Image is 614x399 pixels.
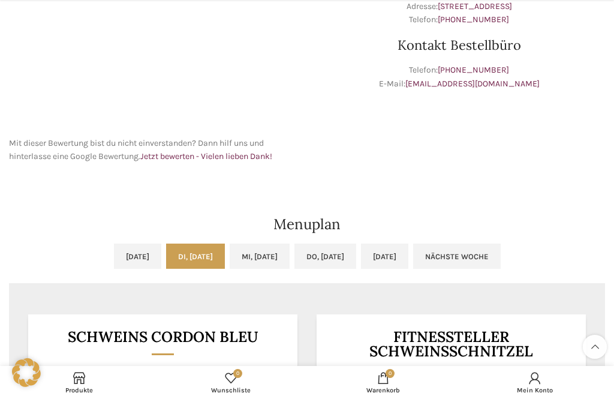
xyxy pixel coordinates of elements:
[166,244,225,269] a: Di, [DATE]
[9,386,149,394] span: Produkte
[155,369,308,396] a: 0 Wunschliste
[9,137,301,164] p: Mit dieser Bewertung bist du nicht einverstanden? Dann hilf uns und hinterlasse eine Google Bewer...
[583,335,607,359] a: Scroll to top button
[9,217,605,232] h2: Menuplan
[43,329,283,344] h3: SCHWEINS CORDON BLEU
[361,244,408,269] a: [DATE]
[332,329,571,359] h3: Fitnessteller Schweinsschnitzel
[3,369,155,396] a: Produkte
[307,369,459,396] div: My cart
[313,38,605,52] h3: Kontakt Bestellbüro
[438,1,512,11] a: [STREET_ADDRESS]
[307,369,459,396] a: 0 Warenkorb
[140,151,272,161] a: Jetzt bewerten - Vielen lieben Dank!
[313,386,453,394] span: Warenkorb
[155,369,308,396] div: Meine Wunschliste
[438,65,509,75] a: [PHONE_NUMBER]
[294,244,356,269] a: Do, [DATE]
[43,365,283,388] p: an einem [DEMOGRAPHIC_DATA], dazu Bratkartoffeln
[313,64,605,91] p: Telefon: E-Mail:
[114,244,161,269] a: [DATE]
[459,369,612,396] a: Mein Konto
[405,79,540,89] a: [EMAIL_ADDRESS][DOMAIN_NAME]
[413,244,501,269] a: Nächste Woche
[230,244,290,269] a: Mi, [DATE]
[233,369,242,378] span: 0
[161,386,302,394] span: Wunschliste
[386,369,395,378] span: 0
[438,14,509,25] a: [PHONE_NUMBER]
[465,386,606,394] span: Mein Konto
